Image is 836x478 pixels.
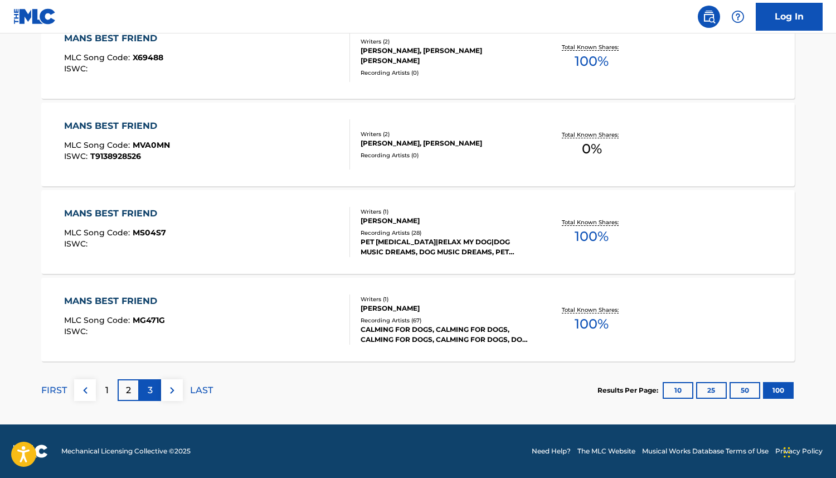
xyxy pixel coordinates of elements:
div: Writers ( 1 ) [361,295,529,303]
span: Mechanical Licensing Collective © 2025 [61,446,191,456]
p: Results Per Page: [597,385,661,395]
button: 10 [663,382,693,399]
div: Recording Artists ( 0 ) [361,69,529,77]
p: Total Known Shares: [562,218,621,226]
p: Total Known Shares: [562,306,621,314]
div: Help [727,6,749,28]
span: ISWC : [64,64,90,74]
a: MANS BEST FRIENDMLC Song Code:MG471GISWC:Writers (1)[PERSON_NAME]Recording Artists (67)CALMING FO... [41,278,795,361]
span: MLC Song Code : [64,140,133,150]
button: 100 [763,382,794,399]
iframe: Chat Widget [780,424,836,478]
div: Recording Artists ( 67 ) [361,316,529,325]
div: Writers ( 2 ) [361,37,529,46]
a: Privacy Policy [775,446,823,456]
p: 2 [126,384,131,397]
div: Writers ( 2 ) [361,130,529,138]
a: Log In [756,3,823,31]
div: [PERSON_NAME] [361,303,529,313]
span: ISWC : [64,239,90,249]
img: logo [13,445,48,458]
div: [PERSON_NAME], [PERSON_NAME] [PERSON_NAME] [361,46,529,66]
img: search [702,10,716,23]
span: MVA0MN [133,140,170,150]
a: MANS BEST FRIENDMLC Song Code:X69488ISWC:Writers (2)[PERSON_NAME], [PERSON_NAME] [PERSON_NAME]Rec... [41,15,795,99]
span: MLC Song Code : [64,228,133,238]
span: ISWC : [64,151,90,161]
span: 100 % [575,314,609,334]
span: 100 % [575,51,609,71]
span: MS04S7 [133,228,166,238]
a: The MLC Website [577,446,635,456]
a: Musical Works Database Terms of Use [642,446,769,456]
span: X69488 [133,52,163,62]
div: MANS BEST FRIEND [64,294,165,308]
img: MLC Logo [13,8,56,25]
img: help [731,10,745,23]
button: 25 [696,382,727,399]
div: Recording Artists ( 0 ) [361,151,529,160]
img: left [79,384,92,397]
span: MLC Song Code : [64,315,133,325]
a: MANS BEST FRIENDMLC Song Code:MS04S7ISWC:Writers (1)[PERSON_NAME]Recording Artists (28)PET [MEDIC... [41,190,795,274]
span: T9138928526 [90,151,141,161]
div: MANS BEST FRIEND [64,207,166,220]
div: Drag [784,436,790,469]
span: 100 % [575,226,609,247]
img: right [166,384,179,397]
div: [PERSON_NAME], [PERSON_NAME] [361,138,529,148]
div: Recording Artists ( 28 ) [361,229,529,237]
a: Need Help? [532,446,571,456]
div: Writers ( 1 ) [361,207,529,216]
p: Total Known Shares: [562,131,621,139]
div: MANS BEST FRIEND [64,32,163,45]
span: MG471G [133,315,165,325]
a: Public Search [698,6,720,28]
div: [PERSON_NAME] [361,216,529,226]
p: Total Known Shares: [562,43,621,51]
div: CALMING FOR DOGS, CALMING FOR DOGS, CALMING FOR DOGS, CALMING FOR DOGS, DOG MUSIC CALMING MUSIC F... [361,325,529,345]
p: 1 [105,384,109,397]
span: 0 % [582,139,602,159]
div: MANS BEST FRIEND [64,119,170,133]
span: ISWC : [64,326,90,336]
button: 50 [730,382,760,399]
p: LAST [190,384,213,397]
p: 3 [148,384,153,397]
div: PET [MEDICAL_DATA]|RELAX MY DOG|DOG MUSIC DREAMS, DOG MUSIC DREAMS, PET [MEDICAL_DATA], RELAXMYDO... [361,237,529,257]
p: FIRST [41,384,67,397]
span: MLC Song Code : [64,52,133,62]
a: MANS BEST FRIENDMLC Song Code:MVA0MNISWC:T9138928526Writers (2)[PERSON_NAME], [PERSON_NAME]Record... [41,103,795,186]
